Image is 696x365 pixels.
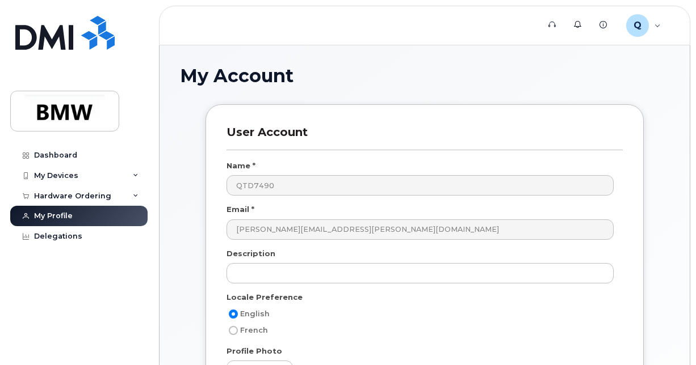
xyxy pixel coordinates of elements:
span: English [240,309,270,318]
input: French [229,326,238,335]
span: French [240,326,268,334]
label: Email * [227,204,254,215]
input: English [229,309,238,319]
label: Description [227,248,275,259]
h3: User Account [227,125,623,150]
h1: My Account [180,66,669,86]
label: Name * [227,160,255,171]
label: Profile Photo [227,346,282,356]
label: Locale Preference [227,292,303,303]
